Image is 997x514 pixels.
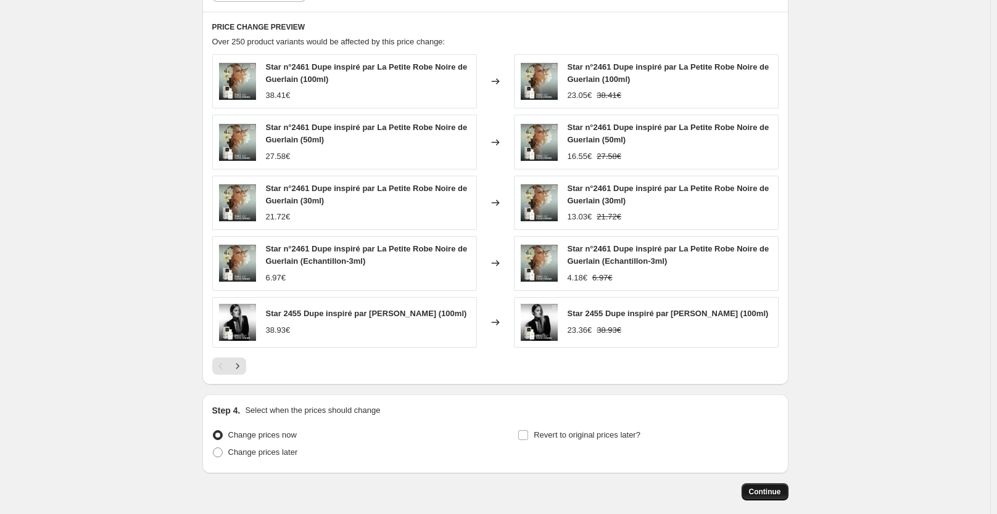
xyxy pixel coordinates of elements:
[219,124,256,161] img: 2461-parfums-star_80x.jpg
[568,211,592,223] div: 13.03€
[228,430,297,439] span: Change prices now
[592,272,613,284] strike: 6.97€
[597,89,621,102] strike: 38.41€
[266,150,291,163] div: 27.58€
[597,211,621,223] strike: 21.72€
[212,37,445,46] span: Over 250 product variants would be affected by this price change:
[568,62,769,84] span: Star n°2461 Dupe inspiré par La Petite Robe Noire de Guerlain (100ml)
[749,487,781,497] span: Continue
[212,404,241,417] h2: Step 4.
[266,89,291,102] div: 38.41€
[266,309,467,318] span: Star 2455 Dupe inspiré par [PERSON_NAME] (100ml)
[219,304,256,341] img: 2455-parfums-star_80x.jpg
[521,184,558,221] img: 2461-parfums-star_80x.jpg
[521,63,558,100] img: 2461-parfums-star_80x.jpg
[568,272,588,284] div: 4.18€
[568,89,592,102] div: 23.05€
[245,404,380,417] p: Select when the prices should change
[521,245,558,282] img: 2461-parfums-star_80x.jpg
[568,324,592,337] div: 23.36€
[266,272,286,284] div: 6.97€
[228,447,298,457] span: Change prices later
[521,304,558,341] img: 2455-parfums-star_80x.jpg
[212,22,779,32] h6: PRICE CHANGE PREVIEW
[266,123,468,144] span: Star n°2461 Dupe inspiré par La Petite Robe Noire de Guerlain (50ml)
[266,244,468,266] span: Star n°2461 Dupe inspiré par La Petite Robe Noire de Guerlain (Echantillon-3ml)
[597,324,621,337] strike: 38.93€
[266,184,468,205] span: Star n°2461 Dupe inspiré par La Petite Robe Noire de Guerlain (30ml)
[597,150,621,163] strike: 27.58€
[266,211,291,223] div: 21.72€
[534,430,640,439] span: Revert to original prices later?
[212,357,246,375] nav: Pagination
[742,483,788,500] button: Continue
[219,63,256,100] img: 2461-parfums-star_80x.jpg
[266,62,468,84] span: Star n°2461 Dupe inspiré par La Petite Robe Noire de Guerlain (100ml)
[568,123,769,144] span: Star n°2461 Dupe inspiré par La Petite Robe Noire de Guerlain (50ml)
[521,124,558,161] img: 2461-parfums-star_80x.jpg
[219,184,256,221] img: 2461-parfums-star_80x.jpg
[568,184,769,205] span: Star n°2461 Dupe inspiré par La Petite Robe Noire de Guerlain (30ml)
[568,150,592,163] div: 16.55€
[266,324,291,337] div: 38.93€
[229,357,246,375] button: Next
[568,244,769,266] span: Star n°2461 Dupe inspiré par La Petite Robe Noire de Guerlain (Echantillon-3ml)
[219,245,256,282] img: 2461-parfums-star_80x.jpg
[568,309,769,318] span: Star 2455 Dupe inspiré par [PERSON_NAME] (100ml)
